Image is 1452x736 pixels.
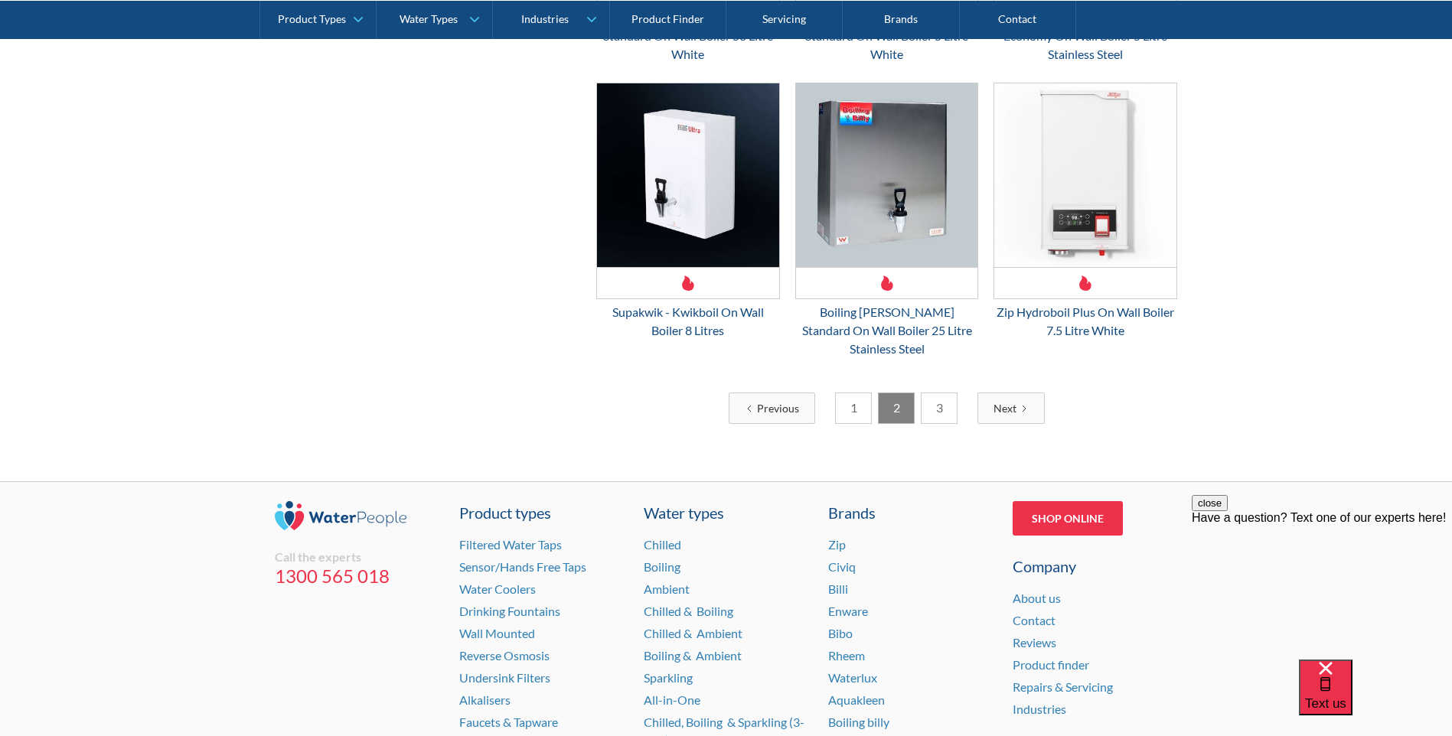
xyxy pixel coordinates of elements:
[729,392,815,424] a: Previous Page
[828,559,856,574] a: Civiq
[757,400,799,416] div: Previous
[644,604,733,618] a: Chilled & Boiling
[1192,495,1452,679] iframe: podium webchat widget prompt
[459,604,560,618] a: Drinking Fountains
[275,549,440,565] div: Call the experts
[1299,659,1452,736] iframe: podium webchat widget bubble
[459,648,550,663] a: Reverse Osmosis
[459,692,511,707] a: Alkalisers
[1013,591,1061,605] a: About us
[1013,702,1066,716] a: Industries
[1013,501,1123,536] a: Shop Online
[596,392,1178,424] div: List
[1013,555,1178,578] div: Company
[644,692,700,707] a: All-in-One
[828,501,994,524] div: Brands
[828,537,846,552] a: Zip
[994,83,1177,340] a: Zip Hydroboil Plus On Wall Boiler 7.5 Litre WhiteZip Hydroboil Plus On Wall Boiler 7.5 Litre White
[1013,679,1113,694] a: Repairs & Servicing
[828,670,877,685] a: Waterlux
[795,303,979,358] div: Boiling [PERSON_NAME] Standard On Wall Boiler 25 Litre Stainless Steel
[878,392,915,424] a: 2
[459,670,550,685] a: Undersink Filters
[459,537,562,552] a: Filtered Water Taps
[644,626,742,640] a: Chilled & Ambient
[828,715,889,729] a: Boiling billy
[459,715,558,729] a: Faucets & Tapware
[1013,635,1056,650] a: Reviews
[994,303,1177,340] div: Zip Hydroboil Plus On Wall Boiler 7.5 Litre White
[596,303,780,340] div: Supakwik - Kwikboil On Wall Boiler 8 Litres
[275,565,440,588] a: 1300 565 018
[828,648,865,663] a: Rheem
[597,83,779,267] img: Supakwik - Kwikboil On Wall Boiler 8 Litres
[828,581,848,596] a: Billi
[644,559,680,574] a: Boiling
[835,392,872,424] a: 1
[644,648,742,663] a: Boiling & Ambient
[644,501,809,524] a: Water types
[921,392,958,424] a: 3
[596,83,780,340] a: Supakwik - Kwikboil On Wall Boiler 8 LitresSupakwik - Kwikboil On Wall Boiler 8 Litres
[1013,657,1089,672] a: Product finder
[459,559,586,574] a: Sensor/Hands Free Taps
[828,692,885,707] a: Aquakleen
[796,83,978,267] img: Boiling Billy Standard On Wall Boiler 25 Litre Stainless Steel
[459,581,536,596] a: Water Coolers
[644,670,693,685] a: Sparkling
[644,537,681,552] a: Chilled
[1013,613,1056,627] a: Contact
[977,392,1045,424] a: Next Page
[644,581,690,596] a: Ambient
[828,604,868,618] a: Enware
[994,400,1016,416] div: Next
[521,12,569,25] div: Industries
[278,12,346,25] div: Product Types
[400,12,458,25] div: Water Types
[459,626,535,640] a: Wall Mounted
[828,626,853,640] a: Bibo
[795,83,979,358] a: Boiling Billy Standard On Wall Boiler 25 Litre Stainless SteelBoiling [PERSON_NAME] Standard On W...
[459,501,625,524] a: Product types
[994,83,1176,267] img: Zip Hydroboil Plus On Wall Boiler 7.5 Litre White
